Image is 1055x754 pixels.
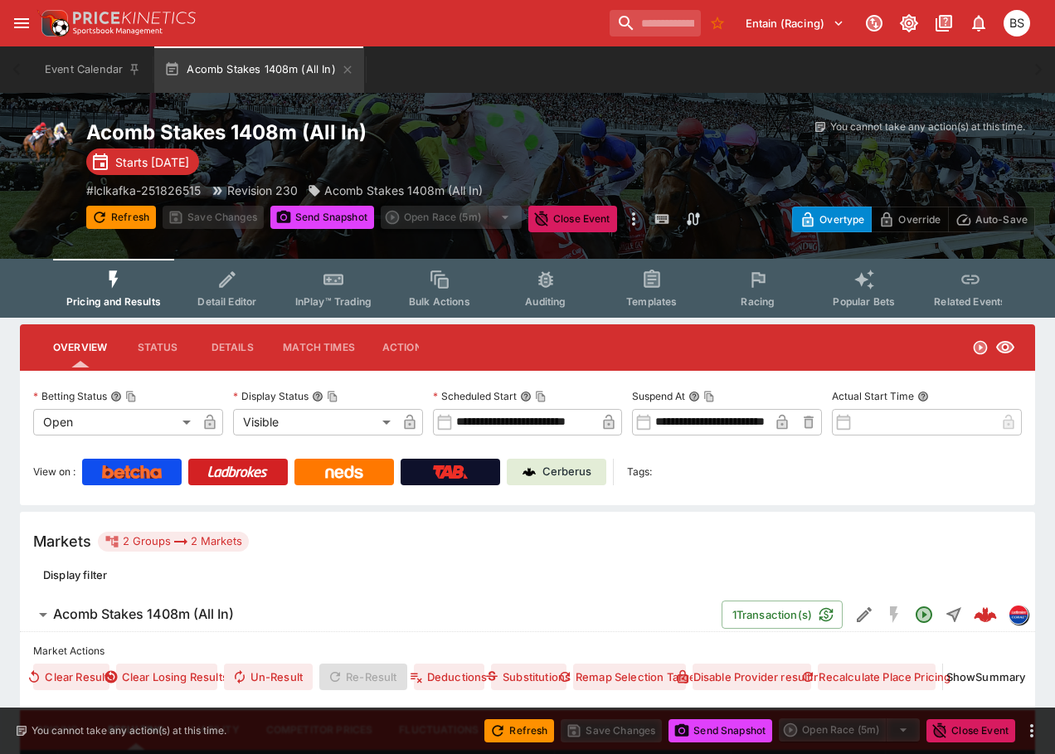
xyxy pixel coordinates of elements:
[974,603,997,626] div: 7ba3b4f8-d548-43fc-984a-c0818fd99940
[909,600,939,630] button: Open
[66,295,161,308] span: Pricing and Results
[33,639,1022,664] label: Market Actions
[974,603,997,626] img: logo-cerberus--red.svg
[520,391,532,402] button: Scheduled StartCopy To Clipboard
[819,211,864,228] p: Overtype
[414,664,484,690] button: Deductions
[830,119,1025,134] p: You cannot take any action(s) at this time.
[53,606,234,623] h6: Acomb Stakes 1408m (All In)
[833,295,895,308] span: Popular Bets
[270,206,374,229] button: Send Snapshot
[693,664,811,690] button: Disable Provider resulting
[668,719,772,742] button: Send Snapshot
[270,328,368,367] button: Match Times
[1009,606,1028,624] img: lclkafka
[195,328,270,367] button: Details
[105,532,242,552] div: 2 Groups 2 Markets
[381,206,522,229] div: split button
[741,295,775,308] span: Racing
[926,719,1015,742] button: Close Event
[20,119,73,173] img: horse_racing.png
[125,391,137,402] button: Copy To Clipboard
[312,391,323,402] button: Display StatusCopy To Clipboard
[115,153,189,171] p: Starts [DATE]
[525,295,566,308] span: Auditing
[491,664,566,690] button: Substitutions
[871,207,948,232] button: Override
[929,8,959,38] button: Documentation
[368,328,443,367] button: Actions
[722,601,843,629] button: 1Transaction(s)
[295,295,372,308] span: InPlay™ Trading
[975,211,1028,228] p: Auto-Save
[859,8,889,38] button: Connected to PK
[207,465,268,479] img: Ladbrokes
[324,182,483,199] p: Acomb Stakes 1408m (All In)
[879,600,909,630] button: SGM Disabled
[1009,605,1028,625] div: lclkafka
[116,664,217,690] button: Clear Losing Results
[704,10,731,36] button: No Bookmarks
[627,459,652,485] label: Tags:
[327,391,338,402] button: Copy To Clipboard
[507,459,606,485] a: Cerberus
[818,664,936,690] button: Recalculate Place Pricing
[86,206,156,229] button: Refresh
[934,295,1006,308] span: Related Events
[995,338,1015,358] svg: Visible
[528,206,617,232] button: Close Event
[319,664,406,690] span: Re-Result
[227,182,298,199] p: Revision 230
[542,464,591,480] p: Cerberus
[1022,721,1042,741] button: more
[969,598,1002,631] a: 7ba3b4f8-d548-43fc-984a-c0818fd99940
[33,532,91,551] h5: Markets
[110,391,122,402] button: Betting StatusCopy To Clipboard
[792,207,1035,232] div: Start From
[7,8,36,38] button: open drawer
[224,664,313,690] span: Un-Result
[917,391,929,402] button: Actual Start Time
[36,7,70,40] img: PriceKinetics Logo
[573,664,686,690] button: Remap Selection Target
[233,409,396,435] div: Visible
[433,465,468,479] img: TabNZ
[33,389,107,403] p: Betting Status
[409,295,470,308] span: Bulk Actions
[832,389,914,403] p: Actual Start Time
[73,12,196,24] img: PriceKinetics
[102,465,162,479] img: Betcha
[33,409,197,435] div: Open
[703,391,715,402] button: Copy To Clipboard
[1004,10,1030,36] div: Brendan Scoble
[939,600,969,630] button: Straight
[197,295,256,308] span: Detail Editor
[948,207,1035,232] button: Auto-Save
[325,465,362,479] img: Neds
[154,46,364,93] button: Acomb Stakes 1408m (All In)
[688,391,700,402] button: Suspend AtCopy To Clipboard
[33,664,109,690] button: Clear Results
[484,719,554,742] button: Refresh
[736,10,854,36] button: Select Tenant
[792,207,872,232] button: Overtype
[894,8,924,38] button: Toggle light/dark mode
[53,259,1002,318] div: Event type filters
[950,664,1022,690] button: ShowSummary
[624,206,644,232] button: more
[632,389,685,403] p: Suspend At
[523,465,536,479] img: Cerberus
[86,182,201,199] p: Copy To Clipboard
[120,328,195,367] button: Status
[308,182,483,199] div: Acomb Stakes 1408m (All In)
[33,459,75,485] label: View on :
[535,391,547,402] button: Copy To Clipboard
[86,119,639,145] h2: Copy To Clipboard
[35,46,151,93] button: Event Calendar
[32,723,226,738] p: You cannot take any action(s) at this time.
[433,389,517,403] p: Scheduled Start
[964,8,994,38] button: Notifications
[626,295,677,308] span: Templates
[999,5,1035,41] button: Brendan Scoble
[610,10,701,36] input: search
